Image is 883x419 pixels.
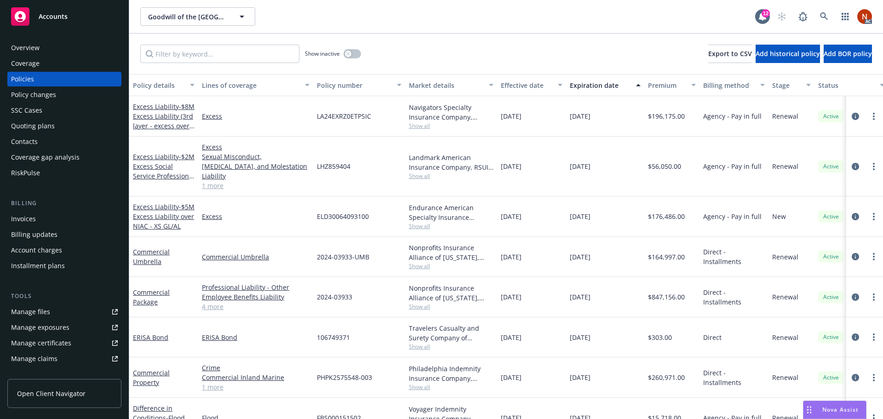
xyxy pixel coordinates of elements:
[409,364,493,383] div: Philadelphia Indemnity Insurance Company, [GEOGRAPHIC_DATA] Insurance Companies
[803,401,815,419] div: Drag to move
[644,74,700,96] button: Premium
[850,161,861,172] a: circleInformation
[202,111,310,121] a: Excess
[868,111,879,122] a: more
[7,212,121,226] a: Invoices
[772,373,798,382] span: Renewal
[501,373,522,382] span: [DATE]
[11,243,62,258] div: Account charges
[7,258,121,273] a: Installment plans
[11,119,55,133] div: Quoting plans
[317,161,350,171] span: LHZ859404
[708,49,752,58] span: Export to CSV
[140,45,299,63] input: Filter by keyword...
[772,80,801,90] div: Stage
[7,351,121,366] a: Manage claims
[570,373,591,382] span: [DATE]
[756,45,820,63] button: Add historical policy
[409,243,493,262] div: Nonprofits Insurance Alliance of [US_STATE], Inc., Nonprofits Insurance Alliance of [US_STATE], I...
[313,74,405,96] button: Policy number
[648,80,686,90] div: Premium
[822,406,859,413] span: Nova Assist
[317,80,391,90] div: Policy number
[868,372,879,383] a: more
[11,134,38,149] div: Contacts
[202,282,310,292] a: Professional Liability - Other
[648,111,685,121] span: $196,175.00
[570,111,591,121] span: [DATE]
[772,111,798,121] span: Renewal
[850,372,861,383] a: circleInformation
[317,373,372,382] span: PHPK2575548-003
[868,211,879,222] a: more
[703,287,765,307] span: Direct - Installments
[648,212,685,221] span: $176,486.00
[708,45,752,63] button: Export to CSV
[202,333,310,342] a: ERISA Bond
[317,212,369,221] span: ELD30064093100
[762,9,770,17] div: 12
[409,103,493,122] div: Navigators Specialty Insurance Company, Hartford Insurance Group
[17,389,86,398] span: Open Client Navigator
[803,401,866,419] button: Nova Assist
[133,368,170,387] a: Commercial Property
[7,40,121,55] a: Overview
[815,7,833,26] a: Search
[700,74,768,96] button: Billing method
[773,7,791,26] a: Start snowing
[501,333,522,342] span: [DATE]
[850,211,861,222] a: circleInformation
[7,199,121,208] div: Billing
[501,212,522,221] span: [DATE]
[824,45,872,63] button: Add BOR policy
[11,72,34,86] div: Policies
[11,336,71,350] div: Manage certificates
[570,161,591,171] span: [DATE]
[7,134,121,149] a: Contacts
[317,333,350,342] span: 106749371
[703,111,762,121] span: Agency - Pay in full
[868,292,879,303] a: more
[501,161,522,171] span: [DATE]
[409,203,493,222] div: Endurance American Specialty Insurance Company, Sompo International, Amwins
[703,161,762,171] span: Agency - Pay in full
[409,303,493,310] span: Show all
[11,40,40,55] div: Overview
[857,9,872,24] img: photo
[7,166,121,180] a: RiskPulse
[317,292,352,302] span: 2024-03933
[317,252,369,262] span: 2024-03933-UMB
[772,252,798,262] span: Renewal
[133,102,195,140] a: Excess Liability
[202,302,310,311] a: 4 more
[409,283,493,303] div: Nonprofits Insurance Alliance of [US_STATE], Inc., Nonprofits Insurance Alliance of [US_STATE], I...
[11,258,65,273] div: Installment plans
[11,87,56,102] div: Policy changes
[818,80,874,90] div: Status
[7,367,121,382] a: Manage BORs
[7,320,121,335] a: Manage exposures
[409,153,493,172] div: Landmark American Insurance Company, RSUI Group, Amwins
[822,293,840,301] span: Active
[648,333,672,342] span: $303.00
[703,333,722,342] span: Direct
[7,243,121,258] a: Account charges
[305,50,340,57] span: Show inactive
[148,12,228,22] span: Goodwill of the [GEOGRAPHIC_DATA]
[703,80,755,90] div: Billing method
[202,292,310,302] a: Employee Benefits Liability
[501,252,522,262] span: [DATE]
[822,162,840,171] span: Active
[11,103,42,118] div: SSC Cases
[409,343,493,350] span: Show all
[822,212,840,221] span: Active
[133,152,195,190] a: Excess Liability
[570,80,631,90] div: Expiration date
[7,72,121,86] a: Policies
[198,74,313,96] button: Lines of coverage
[501,80,552,90] div: Effective date
[648,252,685,262] span: $164,997.00
[850,332,861,343] a: circleInformation
[11,227,57,242] div: Billing updates
[768,74,814,96] button: Stage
